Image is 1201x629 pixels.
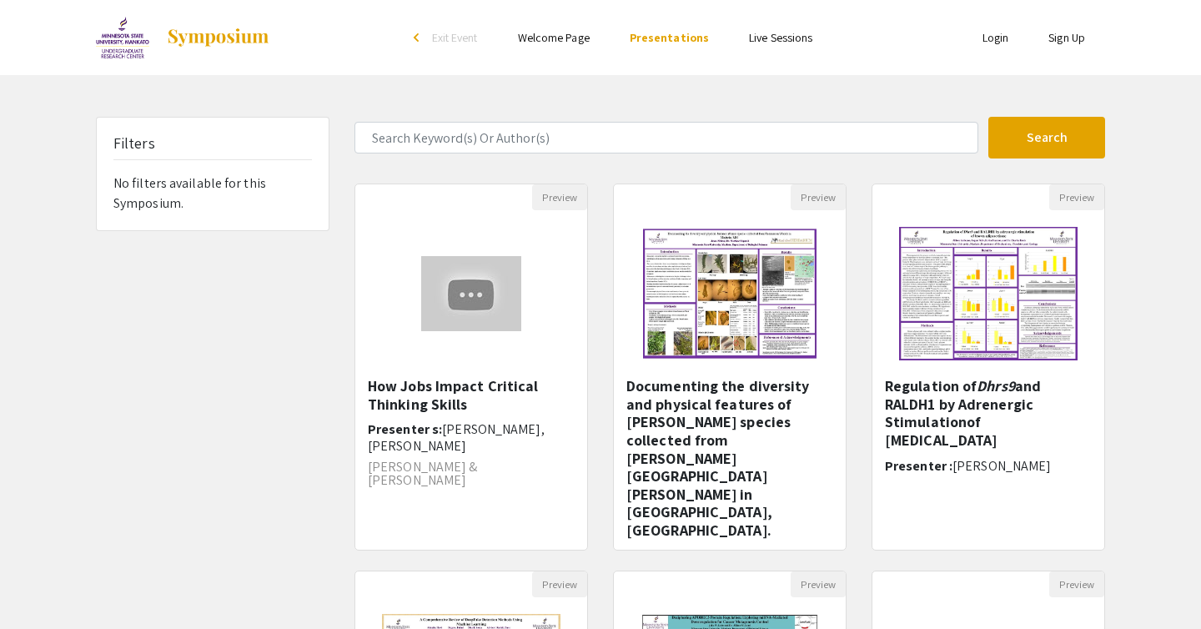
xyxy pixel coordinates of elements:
div: No filters available for this Symposium. [97,118,329,230]
h5: Documenting the diversity and physical features of [PERSON_NAME] species collected from [PERSON_N... [626,377,833,539]
span: Exit Event [432,30,478,45]
h6: Presenter s: [368,421,575,453]
span: [PERSON_NAME], [PERSON_NAME] [368,420,545,454]
a: 2024 Undergraduate Research Symposium [96,17,270,58]
span: [PERSON_NAME] & [PERSON_NAME] [368,458,478,489]
img: <p><span style="color: rgb(0, 0, 0);">Documenting the diversity and physical features of moss spe... [626,210,832,377]
a: Live Sessions [749,30,812,45]
input: Search Keyword(s) Or Author(s) [354,122,978,153]
a: Sign Up [1048,30,1085,45]
div: Open Presentation <p><span style="color: rgb(0, 0, 0);">Documenting the diversity and physical fe... [613,184,847,551]
button: Preview [532,571,587,597]
img: <p>How Jobs Impact Critical Thinking Skills </p> [405,239,538,348]
h6: Presenter : [885,458,1092,474]
button: Preview [532,184,587,210]
a: Presentations [630,30,709,45]
div: Open Presentation <p class="ql-align-center"><strong style="color: black;">Regulation of <em>Dhrs... [872,184,1105,551]
em: Dhrs9 [977,376,1015,395]
button: Preview [791,571,846,597]
button: Preview [791,184,846,210]
button: Search [988,117,1105,159]
span: [PERSON_NAME] [952,457,1051,475]
h5: Filters [113,134,155,153]
img: 2024 Undergraduate Research Symposium [96,17,149,58]
h5: How Jobs Impact Critical Thinking Skills [368,377,575,413]
h5: Regulation of and RALDH1 by Adrenergic Stimulationof [MEDICAL_DATA] [885,377,1092,449]
div: Open Presentation <p>How Jobs Impact Critical Thinking Skills </p> [354,184,588,551]
img: Symposium by ForagerOne [166,28,270,48]
button: Preview [1049,571,1104,597]
a: Login [982,30,1009,45]
a: Welcome Page [518,30,590,45]
img: <p class="ql-align-center"><strong style="color: black;">Regulation of <em>Dhrs9</em> and RALDH1 ... [882,210,1093,377]
button: Preview [1049,184,1104,210]
div: arrow_back_ios [414,33,424,43]
iframe: Chat [13,554,71,616]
